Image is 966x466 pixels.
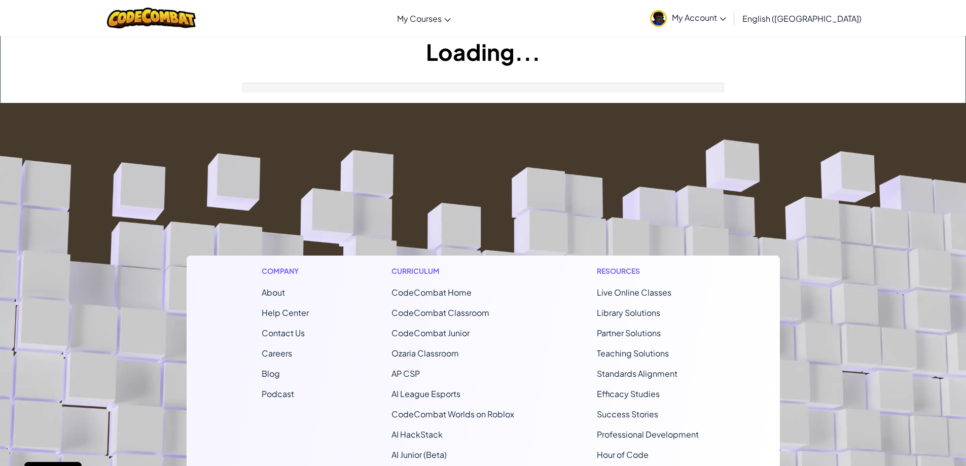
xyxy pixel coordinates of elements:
a: Podcast [262,388,294,399]
a: My Courses [392,5,456,32]
a: About [262,287,285,298]
a: Teaching Solutions [597,348,669,359]
a: AI Junior (Beta) [391,449,447,460]
a: Professional Development [597,429,699,440]
a: Hour of Code [597,449,649,460]
a: AI League Esports [391,388,460,399]
a: Standards Alignment [597,368,677,379]
a: CodeCombat Junior [391,328,470,338]
a: Ozaria Classroom [391,348,459,359]
span: My Courses [397,13,442,24]
a: English ([GEOGRAPHIC_DATA]) [737,5,867,32]
h1: Curriculum [391,266,514,276]
a: Help Center [262,307,309,318]
h1: Loading... [1,36,965,67]
h1: Company [262,266,309,276]
a: Careers [262,348,292,359]
a: My Account [645,2,731,34]
a: Success Stories [597,409,658,419]
span: My Account [672,12,726,23]
span: English ([GEOGRAPHIC_DATA]) [742,13,862,24]
a: Library Solutions [597,307,660,318]
a: Partner Solutions [597,328,661,338]
span: CodeCombat Home [391,287,472,298]
img: avatar [650,10,667,27]
a: CodeCombat Classroom [391,307,489,318]
span: Contact Us [262,328,305,338]
a: AI HackStack [391,429,443,440]
h1: Resources [597,266,705,276]
a: Efficacy Studies [597,388,660,399]
a: Live Online Classes [597,287,671,298]
img: CodeCombat logo [107,8,196,28]
a: Blog [262,368,280,379]
a: CodeCombat Worlds on Roblox [391,409,514,419]
a: AP CSP [391,368,420,379]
